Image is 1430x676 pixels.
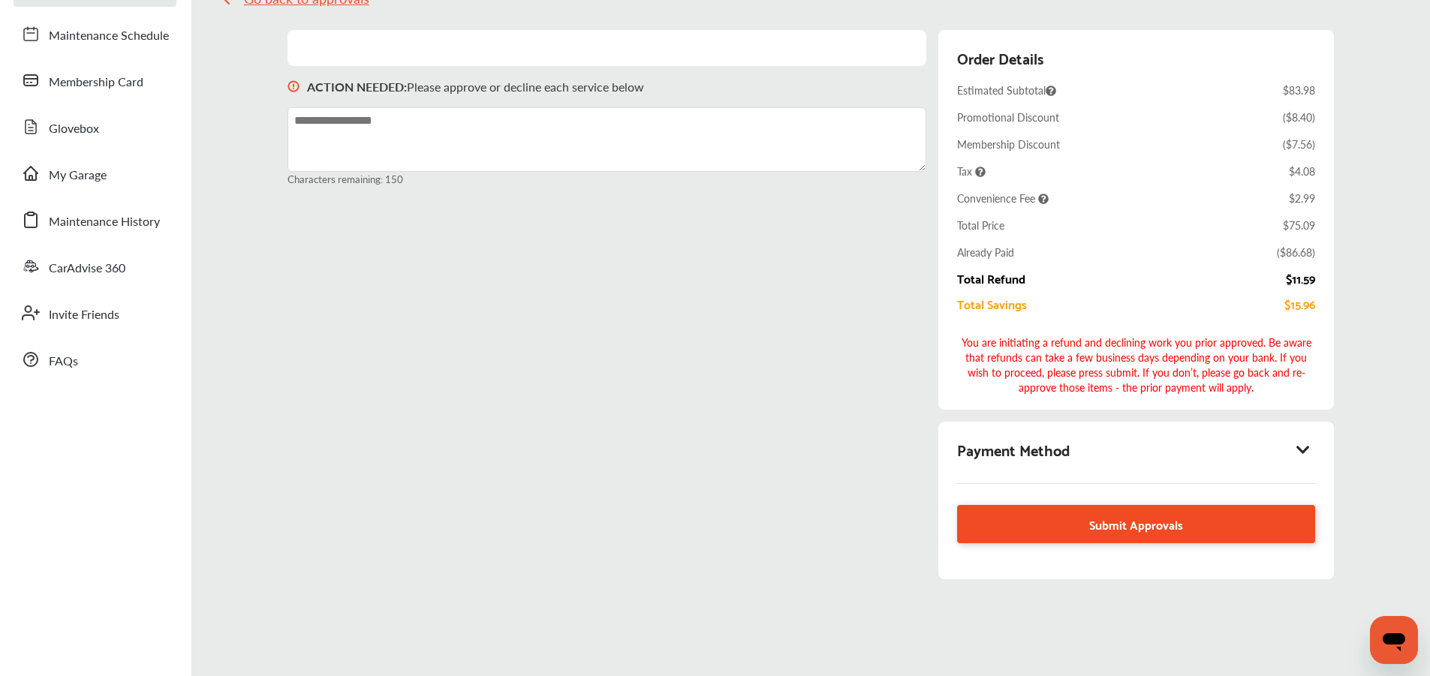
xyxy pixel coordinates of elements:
a: Maintenance Schedule [14,14,176,53]
span: Estimated Subtotal [957,83,1056,98]
div: Total Savings [957,297,1027,311]
span: FAQs [49,352,78,371]
p: Please approve or decline each service below [307,78,644,95]
div: Total Price [957,218,1004,233]
span: Submit Approvals [1089,514,1183,534]
span: Maintenance Schedule [49,26,169,46]
span: Glovebox [49,119,99,139]
span: Membership Card [49,73,143,92]
div: Promotional Discount [957,110,1059,125]
div: Already Paid [957,245,1014,260]
div: Payment Method [957,437,1314,462]
img: svg+xml;base64,PHN2ZyB3aWR0aD0iMTYiIGhlaWdodD0iMTciIHZpZXdCb3g9IjAgMCAxNiAxNyIgZmlsbD0ibm9uZSIgeG... [288,66,300,107]
iframe: Button to launch messaging window [1370,616,1418,664]
a: Invite Friends [14,293,176,332]
a: My Garage [14,154,176,193]
a: Glovebox [14,107,176,146]
span: Maintenance History [49,212,160,232]
div: You are initiating a refund and declining work you prior approved. Be aware that refunds can take... [957,335,1314,395]
div: Order Details [957,45,1043,71]
div: $15.96 [1284,297,1315,311]
small: Characters remaining: 150 [288,172,926,186]
div: ( $8.40 ) [1283,110,1315,125]
a: Membership Card [14,61,176,100]
a: Maintenance History [14,200,176,239]
div: Total Refund [957,272,1025,285]
b: ACTION NEEDED : [307,78,407,95]
span: Invite Friends [49,305,119,325]
span: CarAdvise 360 [49,259,125,278]
div: $4.08 [1289,164,1315,179]
span: Tax [957,164,986,179]
a: CarAdvise 360 [14,247,176,286]
span: My Garage [49,166,107,185]
span: Convenience Fee [957,191,1049,206]
div: $75.09 [1283,218,1315,233]
div: ( $7.56 ) [1283,137,1315,152]
div: Membership Discount [957,137,1060,152]
div: $11.59 [1286,272,1315,285]
a: Submit Approvals [957,505,1314,543]
div: $83.98 [1283,83,1315,98]
div: $2.99 [1289,191,1315,206]
div: ( $86.68 ) [1277,245,1315,260]
a: FAQs [14,340,176,379]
